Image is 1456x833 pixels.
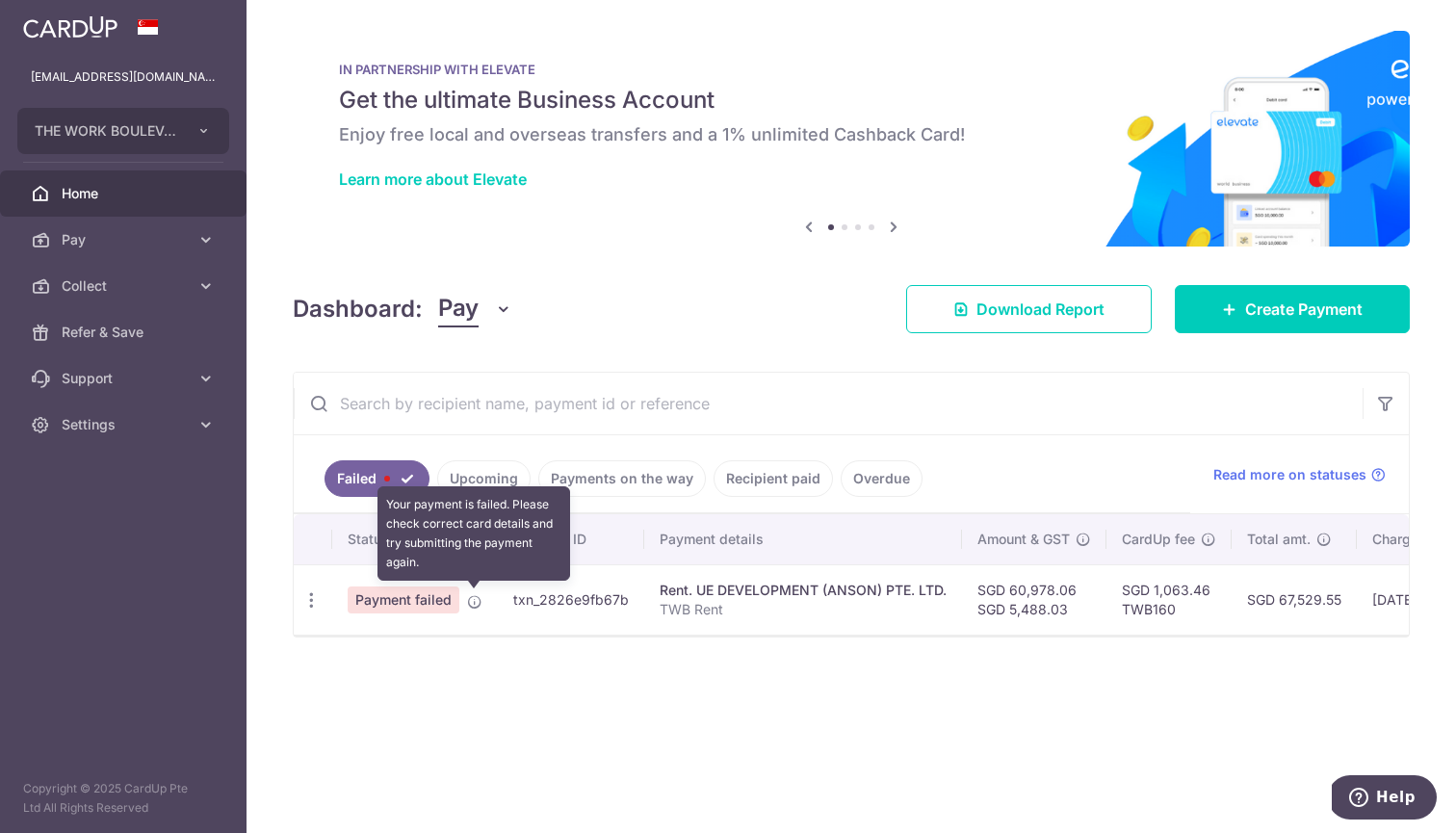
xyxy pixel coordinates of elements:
[294,373,1363,434] input: Search by recipient name, payment id or reference
[1245,298,1363,321] span: Create Payment
[23,15,117,39] img: CardUp
[1372,530,1451,549] span: Charge date
[293,31,1410,247] img: Renovation banner
[438,291,512,327] button: Pay
[62,230,189,249] span: Pay
[339,123,1364,146] h6: Enjoy free local and overseas transfers and a 1% unlimited Cashback Card!
[62,184,189,203] span: Home
[31,67,216,87] p: [EMAIL_ADDRESS][DOMAIN_NAME]
[35,121,177,141] span: THE WORK BOULEVARD PTE. LTD.
[660,600,947,619] p: TWB Rent
[339,85,1364,116] h5: Get the ultimate Business Account
[660,581,947,600] div: Rent. UE DEVELOPMENT (ANSON) PTE. LTD.
[1213,465,1386,484] a: Read more on statuses
[962,564,1106,635] td: SGD 60,978.06 SGD 5,488.03
[62,323,189,342] span: Refer & Save
[498,564,644,635] td: txn_2826e9fb67b
[976,298,1105,321] span: Download Report
[62,369,189,388] span: Support
[377,486,570,581] div: Your payment is failed. Please check correct card details and try submitting the payment again.
[293,292,423,326] h4: Dashboard:
[339,169,527,189] a: Learn more about Elevate
[1332,775,1437,823] iframe: Opens a widget where you can find more information
[1106,564,1232,635] td: SGD 1,063.46 TWB160
[438,291,479,327] span: Pay
[498,514,644,564] th: Payment ID
[977,530,1070,549] span: Amount & GST
[1232,564,1357,635] td: SGD 67,529.55
[1247,530,1311,549] span: Total amt.
[1122,530,1195,549] span: CardUp fee
[841,460,923,497] a: Overdue
[17,108,229,154] button: THE WORK BOULEVARD PTE. LTD.
[62,276,189,296] span: Collect
[538,460,706,497] a: Payments on the way
[62,415,189,434] span: Settings
[437,460,531,497] a: Upcoming
[1175,285,1410,333] a: Create Payment
[339,62,1364,77] p: IN PARTNERSHIP WITH ELEVATE
[906,285,1152,333] a: Download Report
[348,530,389,549] span: Status
[714,460,833,497] a: Recipient paid
[325,460,429,497] a: Failed
[1213,465,1366,484] span: Read more on statuses
[348,586,459,613] span: Payment failed
[644,514,962,564] th: Payment details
